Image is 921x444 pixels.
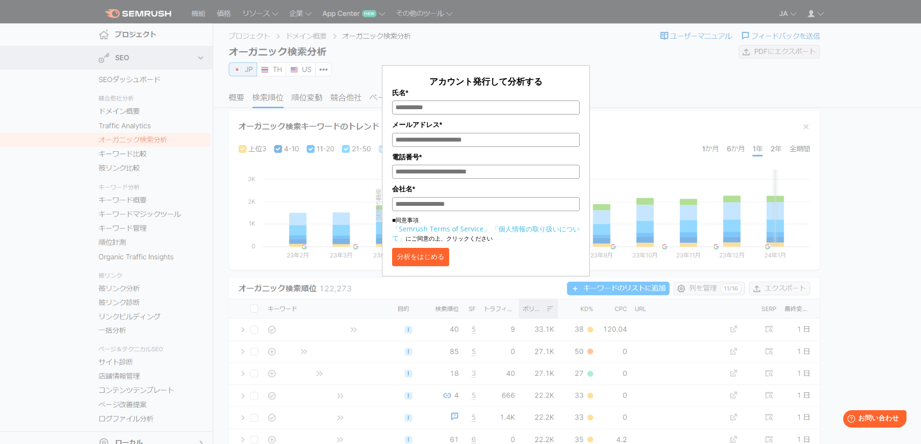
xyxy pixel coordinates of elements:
[392,224,490,233] a: 「Semrush Terms of Service」
[392,248,449,266] button: 分析をはじめる
[392,152,580,162] label: 電話番号*
[835,406,910,433] iframe: Help widget launcher
[392,216,580,243] p: ■同意事項 にご同意の上、クリックください
[392,119,580,130] label: メールアドレス*
[429,75,542,87] span: アカウント発行して分析する
[392,224,580,243] a: 「個人情報の取り扱いについて」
